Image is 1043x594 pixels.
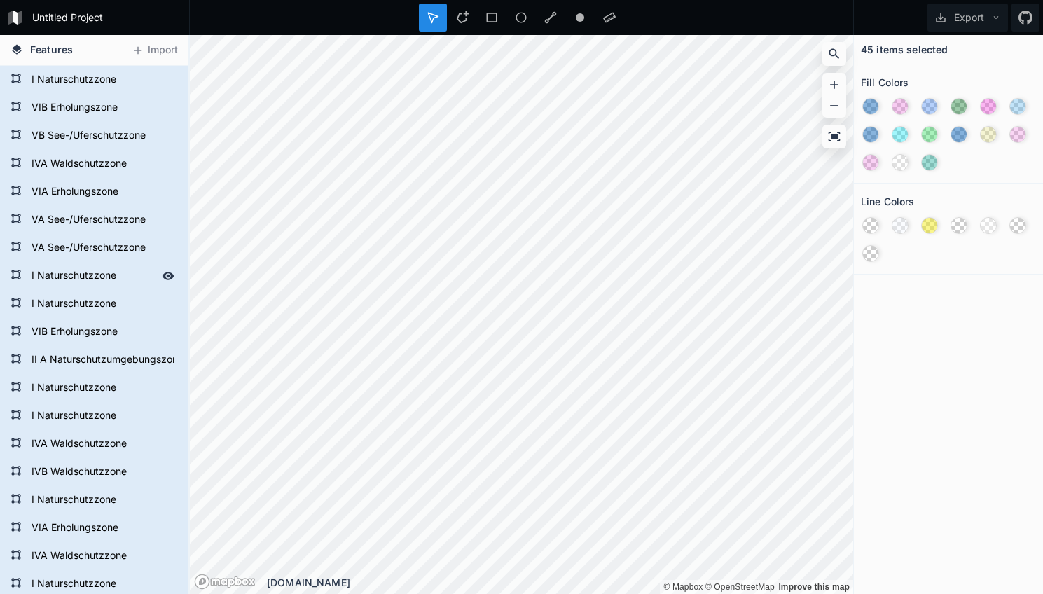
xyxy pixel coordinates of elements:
[778,582,850,592] a: Map feedback
[861,191,915,212] h2: Line Colors
[861,71,909,93] h2: Fill Colors
[861,42,948,57] h4: 45 items selected
[125,39,185,62] button: Import
[194,574,256,590] a: Mapbox logo
[267,575,853,590] div: [DOMAIN_NAME]
[705,582,775,592] a: OpenStreetMap
[927,4,1008,32] button: Export
[30,42,73,57] span: Features
[663,582,703,592] a: Mapbox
